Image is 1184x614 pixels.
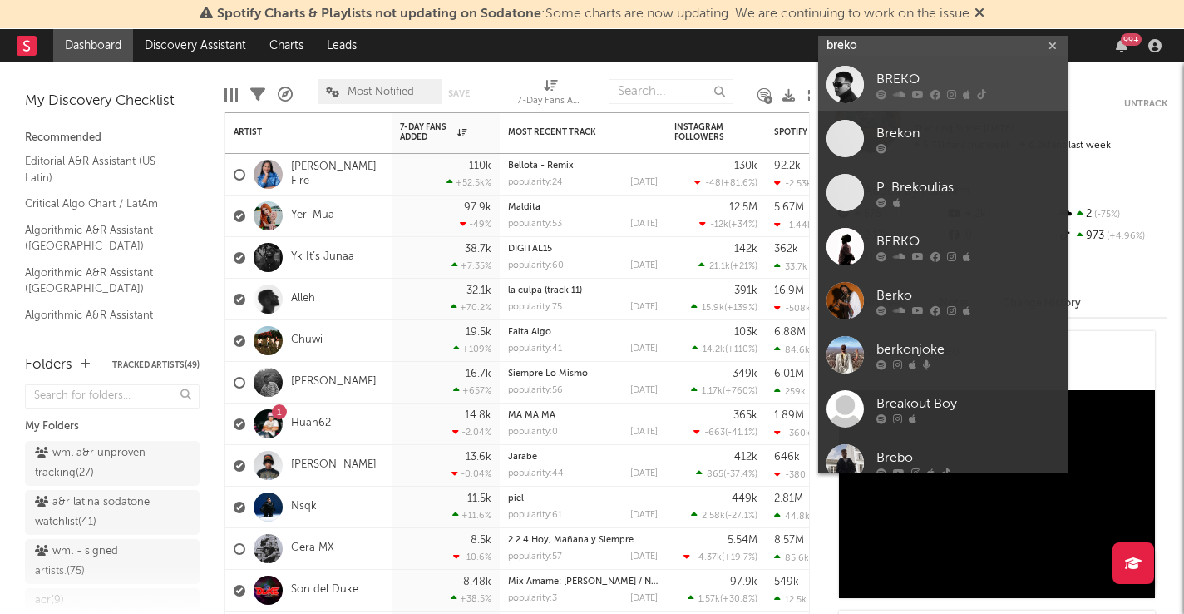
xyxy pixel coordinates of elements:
div: ( ) [693,427,757,438]
div: 2.81M [774,493,803,504]
div: 92.2k [774,161,801,171]
div: popularity: 60 [508,261,564,270]
div: 549k [774,577,799,587]
a: la culpa (track 11) [508,286,582,295]
div: popularity: 44 [508,469,564,478]
span: +34 % [731,220,755,230]
div: wml a&r unproven tracking ( 27 ) [35,443,152,483]
div: popularity: 75 [508,303,562,312]
div: 6.88M [774,327,806,338]
div: +657 % [453,385,491,396]
span: -663 [704,428,725,438]
div: 391k [734,285,757,296]
a: berkonjoke [818,328,1068,382]
div: Maldita [508,203,658,212]
a: Alleh [291,292,315,306]
span: 1.17k [702,387,723,396]
input: Search for folders... [25,384,200,409]
a: Discovery Assistant [133,29,258,62]
div: +11.6 % [452,510,491,521]
span: +81.6 % [723,179,755,188]
div: 16.7k [466,369,491,379]
div: ( ) [688,593,757,604]
div: Spotify Monthly Listeners [774,127,899,137]
div: Artist [234,127,358,137]
div: 365k [733,410,757,421]
div: Breakout Boy [876,394,1059,413]
button: Untrack [1124,96,1167,112]
span: -4.37k [694,553,722,562]
div: piel [508,494,658,503]
div: [DATE] [630,594,658,603]
a: Maldita [508,203,540,212]
a: Algorithmic A&R Assistant ([GEOGRAPHIC_DATA]) [25,306,183,340]
div: 12.5M [729,202,757,213]
span: 2.58k [702,512,725,521]
div: 2 [1057,204,1167,225]
div: ( ) [691,302,757,313]
div: My Discovery Checklist [25,92,200,111]
div: popularity: 57 [508,552,562,562]
div: 33.7k [774,261,807,272]
div: [DATE] [630,511,658,520]
a: Siempre Lo Mismo [508,369,588,379]
a: Jarabe [508,453,537,462]
div: +7.35 % [451,260,491,271]
div: 14.8k [465,410,491,421]
div: Siempre Lo Mismo [508,369,658,379]
span: 1.57k [698,595,720,604]
span: -37.4 % [726,470,755,479]
span: 7-Day Fans Added [400,122,453,142]
div: 97.9k [464,202,491,213]
div: 99 + [1121,33,1142,46]
span: +4.96 % [1104,232,1145,241]
a: a&r latina sodatone watchlist(41) [25,490,200,535]
a: Berko [818,274,1068,328]
div: la culpa (track 11) [508,286,658,295]
a: [PERSON_NAME] [291,375,377,389]
span: Spotify Charts & Playlists not updating on Sodatone [217,7,541,21]
a: Yk It’s Junaa [291,250,354,265]
a: Breakout Boy [818,382,1068,436]
div: -508k [774,303,811,314]
div: Brekon [876,123,1059,143]
div: My Folders [25,417,200,437]
div: ( ) [691,385,757,396]
a: Leads [315,29,368,62]
div: wml - signed artists. ( 75 ) [35,542,152,582]
div: A&R Pipeline [278,71,293,119]
div: MA MA MÁ [508,411,658,420]
div: popularity: 0 [508,428,558,437]
span: +30.8 % [723,595,755,604]
div: a&r latina sodatone watchlist ( 41 ) [35,493,152,532]
button: Tracked Artists(49) [112,361,200,369]
div: P. Brekoulias [876,177,1059,197]
a: [PERSON_NAME] Fire [291,161,383,189]
div: berkonjoke [876,339,1059,359]
div: 7-Day Fans Added (7-Day Fans Added) [517,92,584,111]
div: [DATE] [630,303,658,312]
div: popularity: 56 [508,386,563,395]
div: -1.44k [774,220,812,230]
span: +139 % [727,304,755,313]
div: -10.6 % [453,552,491,562]
div: 5.54M [728,535,757,546]
div: [DATE] [630,261,658,270]
div: popularity: 61 [508,511,562,520]
span: Most Notified [348,87,414,97]
div: acr ( 9 ) [35,591,64,611]
a: acr(9) [25,588,200,613]
span: Dismiss [974,7,984,21]
div: 6.01M [774,369,804,379]
input: Search for artists [818,36,1068,57]
div: 32.1k [466,285,491,296]
div: 97.9k [730,577,757,587]
div: ( ) [696,468,757,479]
a: Algorithmic A&R Assistant ([GEOGRAPHIC_DATA]) [25,264,183,298]
button: Save [448,89,470,98]
div: popularity: 24 [508,178,563,187]
span: -41.1 % [728,428,755,438]
a: MA MA MÁ [508,411,555,420]
div: 349k [733,369,757,379]
a: Brekon [818,111,1068,166]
